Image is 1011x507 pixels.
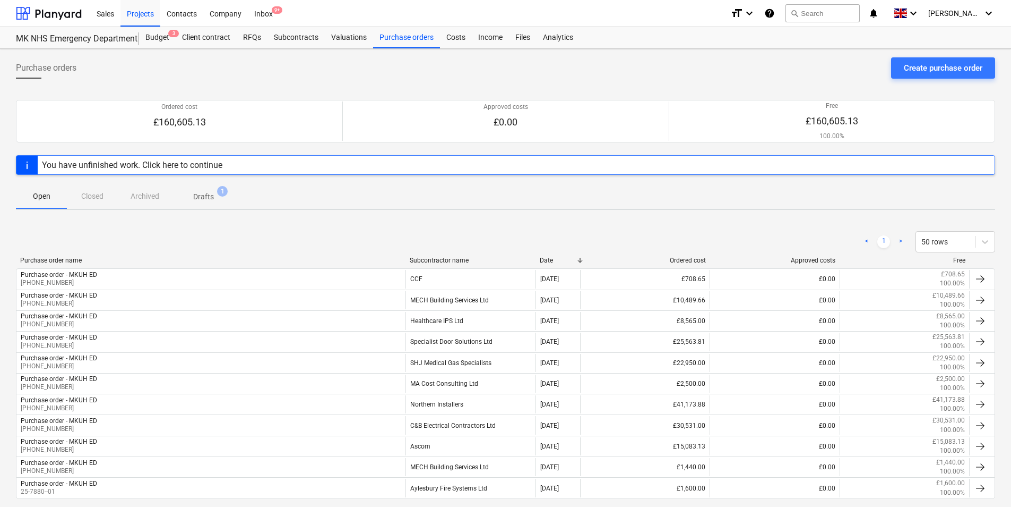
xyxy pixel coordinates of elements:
[710,395,839,413] div: £0.00
[472,27,509,48] div: Income
[237,27,267,48] a: RFQs
[710,416,839,434] div: £0.00
[405,479,535,497] div: Aylesbury Fire Systems Ltd
[540,443,559,450] div: [DATE]
[894,235,907,248] a: Next page
[540,380,559,387] div: [DATE]
[730,7,743,20] i: format_size
[928,9,981,18] span: [PERSON_NAME]
[958,456,1011,507] div: Chat Widget
[940,384,965,393] p: 100.00%
[907,7,920,20] i: keyboard_arrow_down
[580,333,710,351] div: £25,563.81
[540,359,559,367] div: [DATE]
[785,4,860,22] button: Search
[405,291,535,309] div: MECH Building Services Ltd
[21,467,97,476] p: [PHONE_NUMBER]
[940,300,965,309] p: 100.00%
[764,7,775,20] i: Knowledge base
[537,27,580,48] a: Analytics
[540,338,559,345] div: [DATE]
[405,416,535,434] div: C&B Electrical Contractors Ltd
[806,115,858,128] p: £160,605.13
[139,27,176,48] div: Budget
[139,27,176,48] a: Budget3
[936,312,965,321] p: £8,565.00
[580,479,710,497] div: £1,600.00
[806,132,858,141] p: 100.00%
[540,422,559,429] div: [DATE]
[540,463,559,471] div: [DATE]
[868,7,879,20] i: notifications
[710,291,839,309] div: £0.00
[176,27,237,48] a: Client contract
[21,438,97,445] div: Purchase order - MKUH ED
[936,479,965,488] p: £1,600.00
[710,479,839,497] div: £0.00
[217,186,228,197] span: 1
[21,425,97,434] p: [PHONE_NUMBER]
[710,354,839,372] div: £0.00
[940,342,965,351] p: 100.00%
[940,279,965,288] p: 100.00%
[932,291,965,300] p: £10,489.66
[405,270,535,288] div: CCF
[710,270,839,288] div: £0.00
[405,354,535,372] div: SHJ Medical Gas Specialists
[21,459,97,467] div: Purchase order - MKUH ED
[21,320,97,329] p: [PHONE_NUMBER]
[21,299,97,308] p: [PHONE_NUMBER]
[580,437,710,455] div: £15,083.13
[21,362,97,371] p: [PHONE_NUMBER]
[540,401,559,408] div: [DATE]
[21,404,97,413] p: [PHONE_NUMBER]
[940,467,965,476] p: 100.00%
[483,103,528,112] p: Approved costs
[540,485,559,492] div: [DATE]
[325,27,373,48] a: Valuations
[405,333,535,351] div: Specialist Door Solutions Ltd
[21,396,97,404] div: Purchase order - MKUH ED
[21,312,97,320] div: Purchase order - MKUH ED
[410,257,531,264] div: Subcontractor name
[940,426,965,435] p: 100.00%
[440,27,472,48] div: Costs
[405,437,535,455] div: Ascom
[540,317,559,325] div: [DATE]
[932,333,965,342] p: £25,563.81
[941,270,965,279] p: £708.65
[21,480,97,487] div: Purchase order - MKUH ED
[21,417,97,425] div: Purchase order - MKUH ED
[932,416,965,425] p: £30,531.00
[580,270,710,288] div: £708.65
[168,30,179,37] span: 3
[21,354,97,362] div: Purchase order - MKUH ED
[580,458,710,476] div: £1,440.00
[710,437,839,455] div: £0.00
[21,341,97,350] p: [PHONE_NUMBER]
[710,458,839,476] div: £0.00
[21,487,97,496] p: 25-7880--01
[267,27,325,48] a: Subcontracts
[743,7,756,20] i: keyboard_arrow_down
[373,27,440,48] a: Purchase orders
[710,375,839,393] div: £0.00
[405,375,535,393] div: MA Cost Consulting Ltd
[16,33,126,45] div: MK NHS Emergency Department
[483,116,528,129] p: £0.00
[540,257,576,264] div: Date
[844,257,965,264] div: Free
[982,7,995,20] i: keyboard_arrow_down
[509,27,537,48] a: Files
[714,257,836,264] div: Approved costs
[580,395,710,413] div: £41,173.88
[932,437,965,446] p: £15,083.13
[584,257,706,264] div: Ordered cost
